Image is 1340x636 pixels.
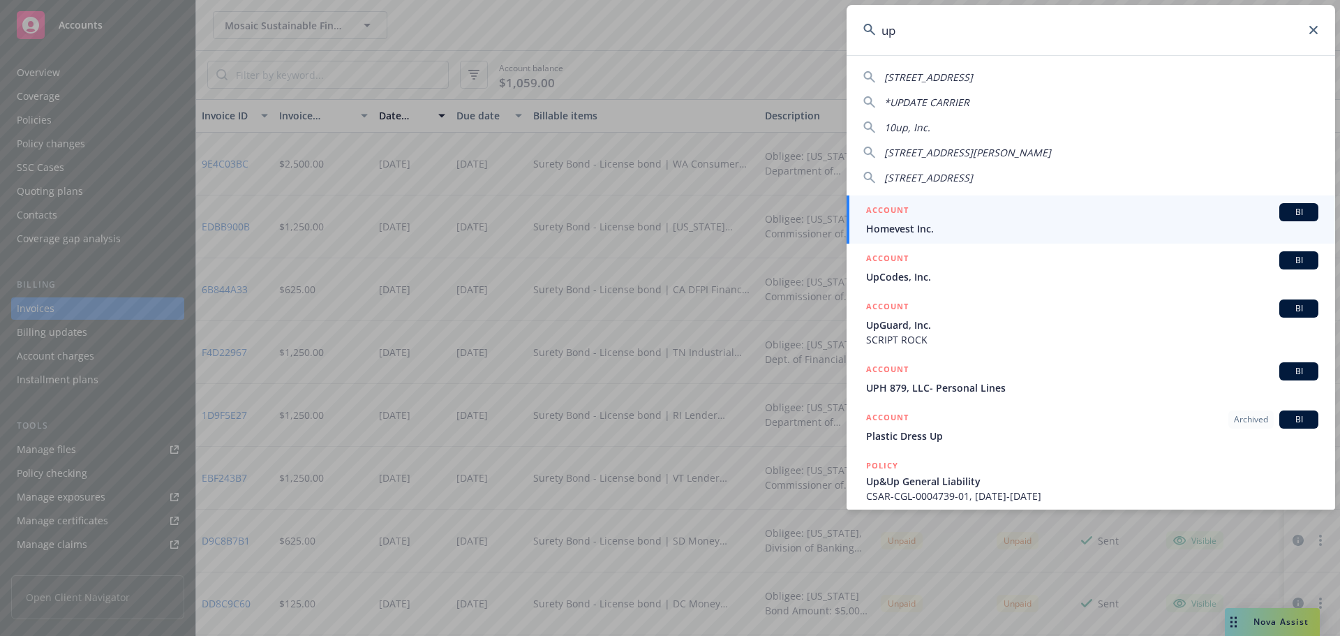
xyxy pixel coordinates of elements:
[884,171,973,184] span: [STREET_ADDRESS]
[884,96,969,109] span: *UPDATE CARRIER
[866,251,909,268] h5: ACCOUNT
[866,459,898,473] h5: POLICY
[866,269,1318,284] span: UpCodes, Inc.
[847,195,1335,244] a: ACCOUNTBIHomevest Inc.
[866,380,1318,395] span: UPH 879, LLC- Personal Lines
[884,121,930,134] span: 10up, Inc.
[866,299,909,316] h5: ACCOUNT
[847,244,1335,292] a: ACCOUNTBIUpCodes, Inc.
[1285,413,1313,426] span: BI
[866,411,909,427] h5: ACCOUNT
[866,203,909,220] h5: ACCOUNT
[866,318,1318,332] span: UpGuard, Inc.
[866,429,1318,443] span: Plastic Dress Up
[884,146,1051,159] span: [STREET_ADDRESS][PERSON_NAME]
[1285,206,1313,219] span: BI
[847,5,1335,55] input: Search...
[866,221,1318,236] span: Homevest Inc.
[866,362,909,379] h5: ACCOUNT
[847,292,1335,355] a: ACCOUNTBIUpGuard, Inc.SCRIPT ROCK
[1285,302,1313,315] span: BI
[1234,413,1268,426] span: Archived
[847,451,1335,511] a: POLICYUp&Up General LiabilityCSAR-CGL-0004739-01, [DATE]-[DATE]
[1285,365,1313,378] span: BI
[847,355,1335,403] a: ACCOUNTBIUPH 879, LLC- Personal Lines
[884,71,973,84] span: [STREET_ADDRESS]
[866,332,1318,347] span: SCRIPT ROCK
[1285,254,1313,267] span: BI
[866,474,1318,489] span: Up&Up General Liability
[847,403,1335,451] a: ACCOUNTArchivedBIPlastic Dress Up
[866,489,1318,503] span: CSAR-CGL-0004739-01, [DATE]-[DATE]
